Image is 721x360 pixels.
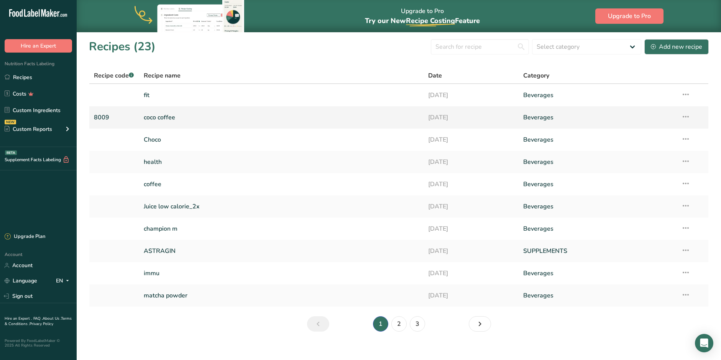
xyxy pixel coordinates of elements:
a: [DATE] [428,287,514,304]
div: Upgrade Plan [5,233,45,241]
a: Beverages [523,154,672,170]
div: BETA [5,150,17,155]
div: Upgrade to Pro [365,0,480,32]
a: Hire an Expert . [5,316,32,321]
a: [DATE] [428,176,514,192]
a: Previous page [307,316,329,332]
a: Beverages [523,221,672,237]
a: FAQ . [33,316,43,321]
a: Beverages [523,87,672,103]
a: Beverages [523,287,672,304]
a: Language [5,274,37,287]
a: fit [144,87,419,103]
a: Page 3. [410,316,425,332]
button: Upgrade to Pro [595,8,664,24]
a: champion m [144,221,419,237]
a: [DATE] [428,221,514,237]
div: Open Intercom Messenger [695,334,713,352]
span: Recipe code [94,71,134,80]
a: Beverages [523,265,672,281]
a: [DATE] [428,132,514,148]
a: [DATE] [428,265,514,281]
a: Next page [469,316,491,332]
input: Search for recipe [431,39,529,54]
span: Recipe name [144,71,181,80]
a: About Us . [43,316,61,321]
a: [DATE] [428,243,514,259]
span: Try our New Feature [365,16,480,25]
div: Powered By FoodLabelMaker © 2025 All Rights Reserved [5,339,72,348]
a: Beverages [523,109,672,126]
a: matcha powder [144,287,419,304]
a: Privacy Policy [30,321,53,327]
div: EN [56,276,72,286]
a: health [144,154,419,170]
a: Juice low calorie_2x [144,198,419,215]
a: coco coffee [144,109,419,126]
span: Category [523,71,549,80]
a: Choco [144,132,419,148]
button: Hire an Expert [5,39,72,53]
button: Add new recipe [644,39,709,54]
h1: Recipes (23) [89,38,156,55]
span: Upgrade to Pro [608,12,651,21]
a: Beverages [523,198,672,215]
a: coffee [144,176,419,192]
a: immu [144,265,419,281]
div: Add new recipe [651,42,702,51]
div: Custom Reports [5,125,52,133]
span: Recipe Costing [406,16,455,25]
span: Date [428,71,442,80]
a: SUPPLEMENTS [523,243,672,259]
a: [DATE] [428,87,514,103]
div: NEW [5,120,16,124]
a: [DATE] [428,154,514,170]
a: 8009 [94,109,135,126]
a: Beverages [523,176,672,192]
a: Beverages [523,132,672,148]
a: [DATE] [428,198,514,215]
a: ASTRAGIN [144,243,419,259]
a: Terms & Conditions . [5,316,72,327]
a: [DATE] [428,109,514,126]
a: Page 2. [391,316,407,332]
